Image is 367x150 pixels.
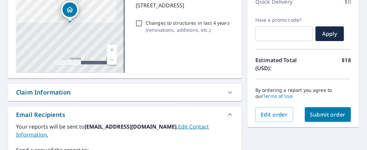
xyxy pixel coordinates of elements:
p: $18 [342,56,351,72]
p: Estimated Total (USD): [255,56,303,72]
span: Submit order [310,111,346,118]
div: Claim Information [8,84,242,101]
p: By ordering a report you agree to our [255,87,351,99]
b: [EMAIL_ADDRESS][DOMAIN_NAME]. [85,123,178,130]
div: Dropped pin, building 1, Residential property, 1542 Home Park Dr Allen, TX 75002 [61,1,79,22]
a: Current Level 17, Zoom In [107,45,117,55]
a: Current Level 17, Zoom Out [107,55,117,65]
div: Claim Information [16,88,71,97]
span: Edit order [261,111,288,118]
label: Have a promo code? [255,17,313,23]
div: Email Recipients [16,110,65,119]
div: Email Recipients [8,107,242,123]
p: Changes to structures in last 4 years [146,19,230,26]
button: Apply [316,26,344,41]
p: [STREET_ADDRESS] [136,1,231,9]
button: Submit order [305,107,351,122]
p: ( renovations, additions, etc. ) [146,26,230,33]
label: Your reports will be sent to [16,123,234,139]
button: Edit order [255,107,293,122]
a: Terms of Use [263,93,293,99]
span: Apply [321,30,339,37]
